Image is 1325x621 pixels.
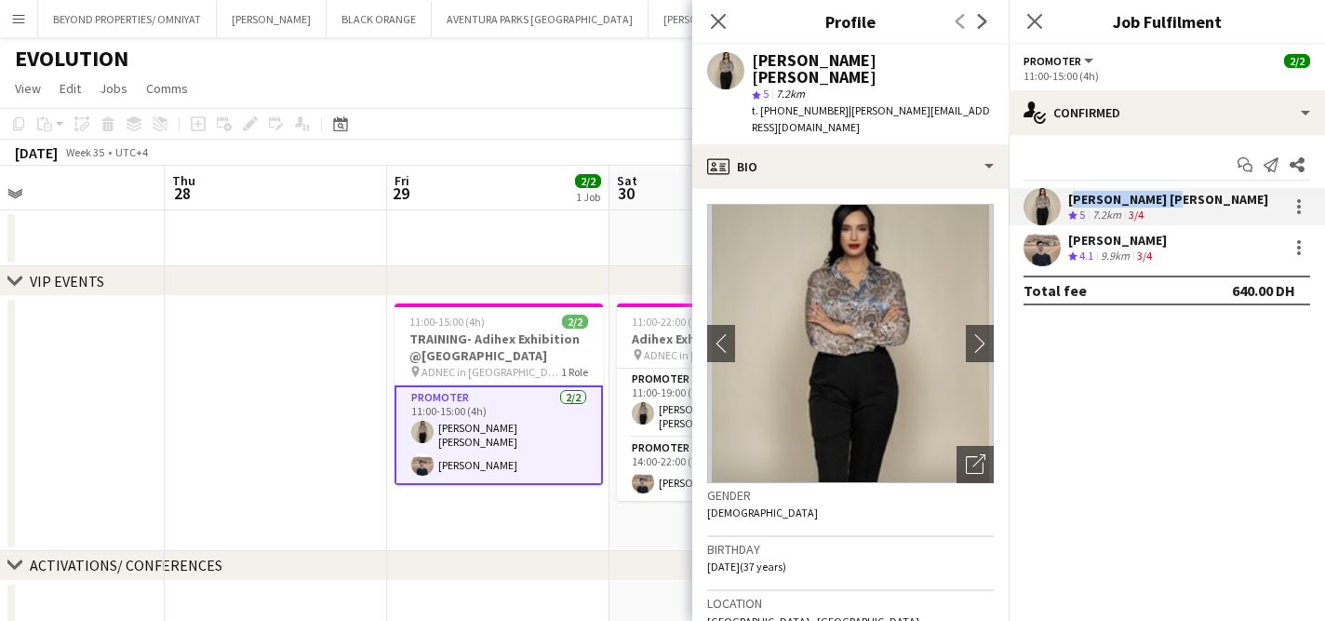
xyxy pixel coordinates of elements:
h3: Location [707,595,994,612]
span: 2/2 [1284,54,1310,68]
span: [DEMOGRAPHIC_DATA] [707,506,818,520]
span: 7.2km [772,87,809,101]
div: Open photos pop-in [957,446,994,483]
span: 2/2 [562,315,588,329]
span: Comms [146,80,188,97]
span: 29 [392,182,409,204]
a: Edit [52,76,88,101]
span: Promoter [1024,54,1081,68]
app-skills-label: 3/4 [1129,208,1144,222]
span: ADNEC in [GEOGRAPHIC_DATA] [644,348,779,362]
span: Thu [172,172,195,189]
span: | [PERSON_NAME][EMAIL_ADDRESS][DOMAIN_NAME] [752,103,990,134]
button: [PERSON_NAME] [649,1,758,37]
span: ADNEC in [GEOGRAPHIC_DATA] [422,365,561,379]
div: 9.9km [1097,249,1133,264]
div: ACTIVATIONS/ CONFERENCES [30,556,222,574]
span: 2/2 [575,174,601,188]
app-card-role: Promoter1/114:00-22:00 (8h)[PERSON_NAME] [617,438,825,501]
span: Jobs [100,80,127,97]
div: 7.2km [1089,208,1125,223]
span: Fri [395,172,409,189]
span: 28 [169,182,195,204]
app-skills-label: 3/4 [1137,249,1152,263]
div: [DATE] [15,143,58,162]
span: 5 [763,87,769,101]
span: 1 Role [561,365,588,379]
div: Bio [692,144,1009,189]
div: 1 Job [576,190,600,204]
button: [PERSON_NAME] [217,1,327,37]
app-card-role: Promoter1/111:00-19:00 (8h)[PERSON_NAME] [PERSON_NAME] [617,369,825,438]
a: Comms [139,76,195,101]
app-job-card: 11:00-15:00 (4h)2/2TRAINING- Adihex Exhibition @[GEOGRAPHIC_DATA] ADNEC in [GEOGRAPHIC_DATA]1 Rol... [395,304,603,485]
img: Crew avatar or photo [707,204,994,483]
span: 11:00-22:00 (11h) [632,315,713,329]
h3: TRAINING- Adihex Exhibition @[GEOGRAPHIC_DATA] [395,331,603,364]
span: [DATE] (37 years) [707,560,786,574]
div: [PERSON_NAME] [PERSON_NAME] [1068,191,1268,208]
span: 5 [1079,208,1085,222]
div: UTC+4 [115,145,148,159]
div: 640.00 DH [1232,281,1295,300]
button: BLACK ORANGE [327,1,432,37]
span: 4.1 [1079,249,1093,263]
span: 11:00-15:00 (4h) [409,315,485,329]
div: [PERSON_NAME] [PERSON_NAME] [752,52,994,86]
div: 11:00-15:00 (4h) [1024,69,1310,83]
div: VIP EVENTS [30,272,104,290]
h1: EVOLUTION [15,45,128,73]
span: Sat [617,172,637,189]
h3: Profile [692,9,1009,34]
span: t. [PHONE_NUMBER] [752,103,849,117]
div: [PERSON_NAME] [1068,232,1167,249]
button: Promoter [1024,54,1096,68]
button: AVENTURA PARKS [GEOGRAPHIC_DATA] [432,1,649,37]
div: Confirmed [1009,90,1325,135]
a: View [7,76,48,101]
h3: Gender [707,487,994,504]
span: View [15,80,41,97]
a: Jobs [92,76,135,101]
h3: Birthday [707,541,994,558]
span: Week 35 [61,145,108,159]
h3: Adihex Exhibition @Adnec [617,331,825,347]
span: Edit [60,80,81,97]
h3: Job Fulfilment [1009,9,1325,34]
div: Total fee [1024,281,1087,300]
span: 30 [614,182,637,204]
app-job-card: 11:00-22:00 (11h)2/2Adihex Exhibition @Adnec ADNEC in [GEOGRAPHIC_DATA]2 RolesPromoter1/111:00-19... [617,304,825,501]
button: BEYOND PROPERTIES/ OMNIYAT [38,1,217,37]
app-card-role: Promoter2/211:00-15:00 (4h)[PERSON_NAME] [PERSON_NAME][PERSON_NAME] [395,385,603,485]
